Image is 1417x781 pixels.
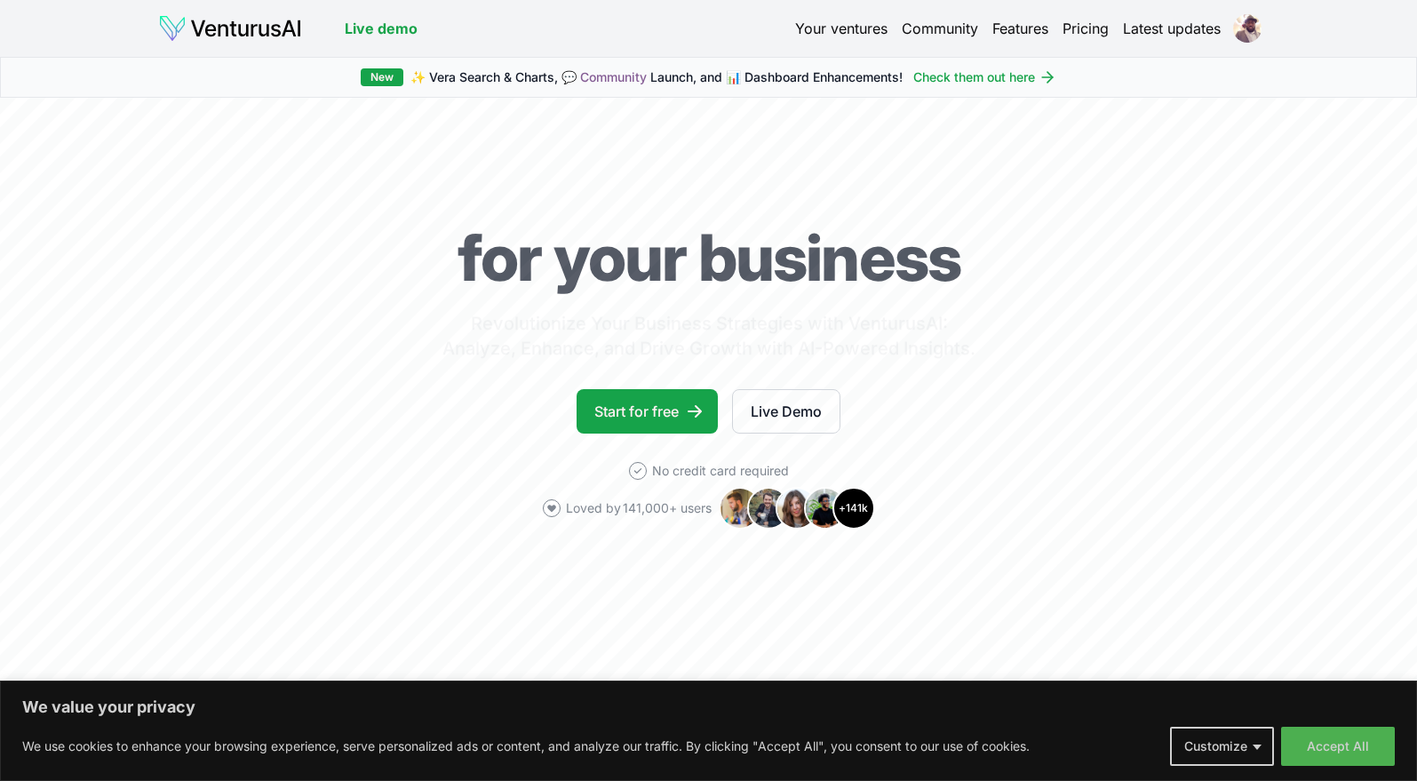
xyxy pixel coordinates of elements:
[1123,18,1221,39] a: Latest updates
[580,69,647,84] a: Community
[22,736,1030,757] p: We use cookies to enhance your browsing experience, serve personalized ads or content, and analyz...
[795,18,888,39] a: Your ventures
[158,14,302,43] img: logo
[1233,14,1262,43] img: ACg8ocLrzvD3YxqjKyugYBs78LCeqRJ0DaqoLj9ITMMlCFIRmtmoV1dB=s96-c
[719,487,761,530] img: Avatar 1
[732,389,840,434] a: Live Demo
[776,487,818,530] img: Avatar 3
[804,487,847,530] img: Avatar 4
[1281,727,1395,766] button: Accept All
[410,68,903,86] span: ✨ Vera Search & Charts, 💬 Launch, and 📊 Dashboard Enhancements!
[992,18,1048,39] a: Features
[913,68,1056,86] a: Check them out here
[1170,727,1274,766] button: Customize
[577,389,718,434] a: Start for free
[361,68,403,86] div: New
[22,697,1395,718] p: We value your privacy
[345,18,418,39] a: Live demo
[1063,18,1109,39] a: Pricing
[902,18,978,39] a: Community
[747,487,790,530] img: Avatar 2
